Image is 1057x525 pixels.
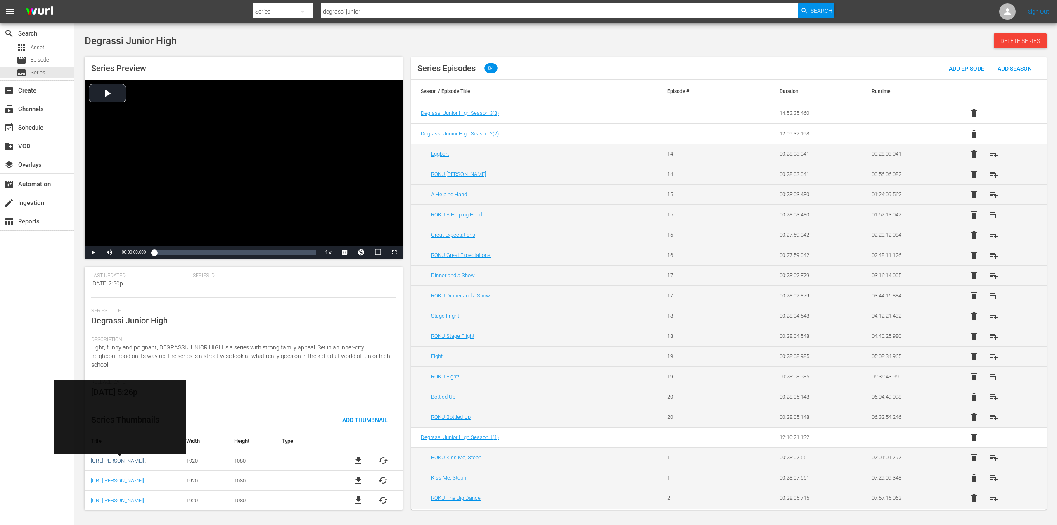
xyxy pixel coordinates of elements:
td: 18 [657,326,750,346]
span: playlist_add [989,230,999,240]
button: delete [964,103,984,123]
button: cached [378,456,388,466]
td: 01:52:13.042 [862,204,954,225]
span: Release Date: [91,379,392,386]
span: file_download [353,475,363,485]
span: Series Preview [91,63,146,73]
a: [URL][PERSON_NAME][DOMAIN_NAME] [91,458,182,464]
span: playlist_add [989,331,999,341]
button: delete [964,225,984,245]
a: ROKU Dinner and a Show [431,292,490,299]
span: delete [969,149,979,159]
td: 17 [657,285,750,306]
a: Fight! [431,353,444,359]
button: Picture-in-Picture [370,246,386,259]
a: file_download [353,456,363,466]
span: Description: [91,337,392,343]
span: playlist_add [989,473,999,483]
td: 00:28:05.715 [770,488,862,508]
td: 00:28:02.879 [770,285,862,306]
span: Schedule [4,123,14,133]
button: playlist_add [984,205,1004,225]
span: file_download [353,495,363,505]
td: 03:16:14.005 [862,265,954,285]
button: playlist_add [984,407,1004,427]
a: Stage Fright [431,313,459,319]
button: delete [964,448,984,468]
td: 00:28:04.548 [770,306,862,326]
button: cached [378,475,388,485]
button: Search [798,3,834,18]
th: Type [275,431,339,451]
button: Captions [337,246,353,259]
button: delete [964,245,984,265]
button: playlist_add [984,245,1004,265]
td: 15 [657,204,750,225]
span: Ingestion [4,198,14,208]
span: Degrassi Junior High [91,316,168,325]
th: Width [180,431,228,451]
button: delete [964,326,984,346]
td: 00:27:59.042 [770,245,862,265]
div: Progress Bar [154,250,316,255]
span: playlist_add [989,169,999,179]
button: delete [964,306,984,326]
td: 14 [657,144,750,164]
span: Series ID [193,273,290,279]
td: 07:57:15.063 [862,488,954,508]
span: Asset [31,43,44,52]
span: 00:00:00.000 [122,250,146,254]
td: 1080 [228,490,276,510]
td: 16 [657,225,750,245]
td: 00:28:08.985 [770,346,862,366]
a: Kiss Me, Steph [431,475,466,481]
td: 05:08:34.965 [862,346,954,366]
td: 00:28:02.879 [770,265,862,285]
span: Search [811,3,832,18]
button: delete [964,468,984,488]
span: delete [969,291,979,301]
span: playlist_add [989,271,999,280]
td: 14 [657,164,750,184]
td: 03:44:16.884 [862,285,954,306]
a: A Helping Hand [431,191,467,197]
span: cached [378,495,388,505]
a: ROKU A Helping Hand [431,211,482,218]
button: Add Episode [942,61,991,76]
span: playlist_add [989,311,999,321]
button: delete [964,164,984,184]
td: 01:24:09.562 [862,184,954,204]
span: Asset [17,43,26,52]
a: ROKU The Big Dance [431,495,481,501]
span: [DATE] 2:50p [91,280,123,287]
span: delete [969,129,979,139]
span: delete [969,250,979,260]
td: 00:56:06.082 [862,164,954,184]
span: Degrassi Junior High Season 2 ( 2 ) [421,131,499,137]
button: playlist_add [984,185,1004,204]
span: playlist_add [989,250,999,260]
span: Search [4,29,14,38]
td: 07:29:09.348 [862,468,954,488]
button: Jump To Time [353,246,370,259]
div: Video Player [85,80,403,259]
a: ROKU Kiss Me, Steph [431,454,481,461]
th: Duration [770,80,862,103]
a: Sign Out [1028,8,1049,15]
td: 00:28:05.148 [770,387,862,407]
a: ROKU [PERSON_NAME] [431,171,486,177]
td: 02:48:11.126 [862,245,954,265]
td: 00:28:03.041 [770,164,862,184]
td: 06:32:54.246 [862,407,954,427]
td: 05:36:43.950 [862,366,954,387]
img: ans4CAIJ8jUAAAAAAAAAAAAAAAAAAAAAAAAgQb4GAAAAAAAAAAAAAAAAAAAAAAAAJMjXAAAAAAAAAAAAAAAAAAAAAAAAgAT5G... [20,2,59,21]
span: delete [969,108,979,118]
a: ROKU Fight! [431,373,459,380]
button: delete [964,428,984,447]
td: 15 [657,184,750,204]
span: playlist_add [989,210,999,220]
a: Great Expectations [431,232,475,238]
span: menu [5,7,15,17]
span: Degrassi Junior High Season 3 ( 3 ) [421,110,499,116]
